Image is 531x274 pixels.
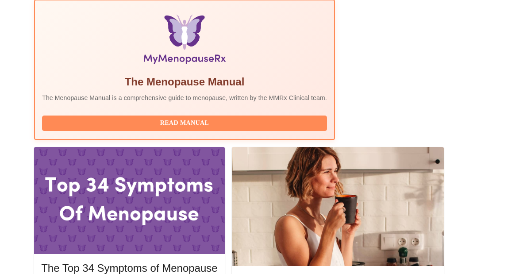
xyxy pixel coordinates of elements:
h5: The Menopause Manual [42,75,327,89]
a: Read Manual [42,119,329,126]
button: Read Manual [42,116,327,131]
p: The Menopause Manual is a comprehensive guide to menopause, written by the MMRx Clinical team. [42,93,327,102]
span: Read Manual [51,118,318,129]
img: Menopause Manual [87,15,281,68]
